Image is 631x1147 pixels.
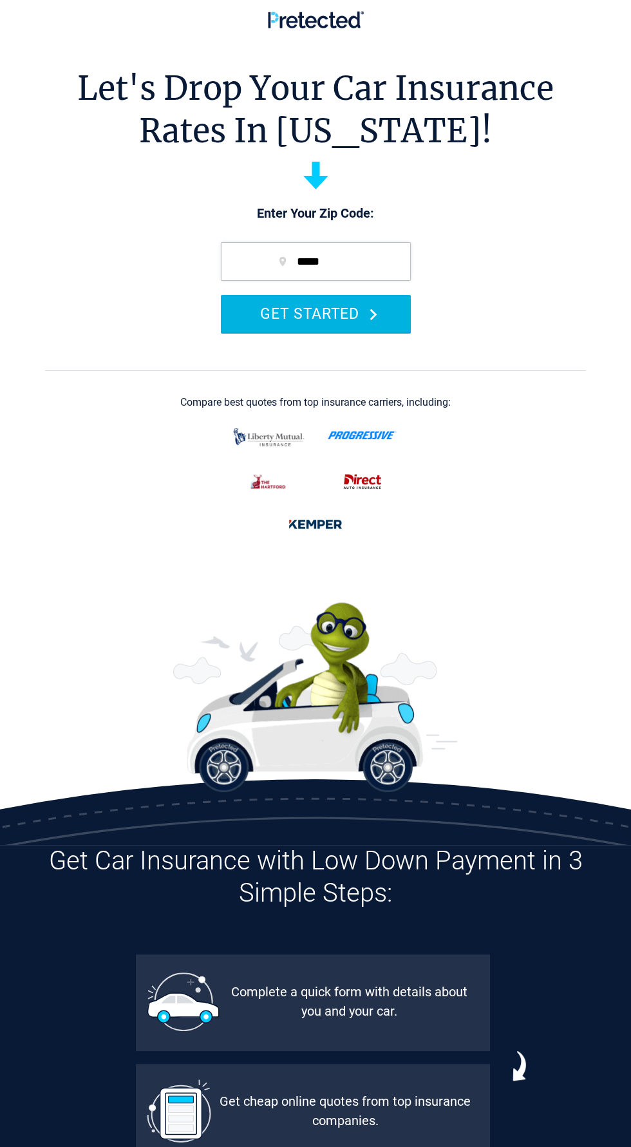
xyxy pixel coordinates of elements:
input: zip code [221,242,411,281]
img: Pretected Logo [268,11,364,28]
h3: Get Car Insurance with Low Down Payment in 3 Simple Steps: [10,845,621,909]
img: Compare Rates [147,1079,211,1142]
img: Pretected Profile [147,972,220,1031]
img: direct [337,468,388,495]
h1: Let's Drop Your Car Insurance Rates In [US_STATE]! [77,68,554,152]
div: Get cheap online quotes from top insurance companies. [211,1092,479,1130]
p: Enter Your Zip Code: [208,205,424,223]
img: liberty [230,422,308,453]
button: GET STARTED [221,295,411,332]
img: thehartford [243,468,294,495]
div: Complete a quick form with details about you and your car. [220,982,479,1021]
img: progressive [328,431,397,440]
img: Perry the Turtle With a Car [173,602,458,792]
img: kemper [281,511,350,538]
div: Compare best quotes from top insurance carriers, including: [180,397,451,408]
